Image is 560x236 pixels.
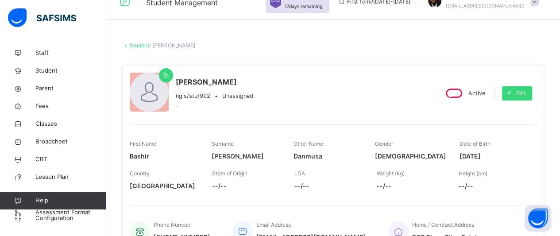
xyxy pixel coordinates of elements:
span: Student [35,66,106,75]
span: Surname [212,140,234,147]
span: State of Origin [212,170,247,177]
span: Time Table [35,190,106,199]
span: Danmusa [294,151,362,161]
span: Fees [35,102,106,111]
span: Lesson Plan [35,173,106,182]
span: Gender [375,140,393,147]
span: Height (cm) [459,170,487,177]
span: Configuration [35,214,106,223]
span: Classes [35,120,106,128]
button: Open asap [525,205,551,232]
span: --/-- [212,181,281,190]
span: Other Name [294,140,323,147]
span: Bashir [130,151,198,161]
span: [DEMOGRAPHIC_DATA] [375,151,446,161]
span: 17 days remaining [285,4,322,9]
span: Home / Contract Address [412,221,474,228]
span: / [PERSON_NAME] [149,42,195,49]
span: CBT [35,155,106,164]
span: --/-- [459,181,528,190]
span: Date of Birth [459,140,490,147]
span: Help [35,196,106,205]
a: Student [130,42,149,49]
span: [DATE] [459,151,528,161]
span: [GEOGRAPHIC_DATA] [130,181,199,190]
span: Phone Number [154,221,190,228]
span: LGA [294,170,305,177]
div: • [176,92,253,100]
span: Weight (kg) [376,170,404,177]
span: First Name [130,140,156,147]
span: Active [468,90,485,97]
span: Parent [35,84,106,93]
span: Edit [516,89,525,97]
img: safsims [8,8,76,27]
span: [PERSON_NAME] [212,151,280,161]
span: Unassigned [222,93,253,99]
span: Country [130,170,150,177]
span: ngis/stu/992 [176,92,210,100]
span: --/-- [294,181,363,190]
span: Broadsheet [35,137,106,146]
span: Email Address [256,221,291,228]
span: [PERSON_NAME] [176,77,253,87]
span: [EMAIL_ADDRESS][DOMAIN_NAME] [446,3,524,8]
span: Staff [35,49,106,58]
span: --/-- [376,181,445,190]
